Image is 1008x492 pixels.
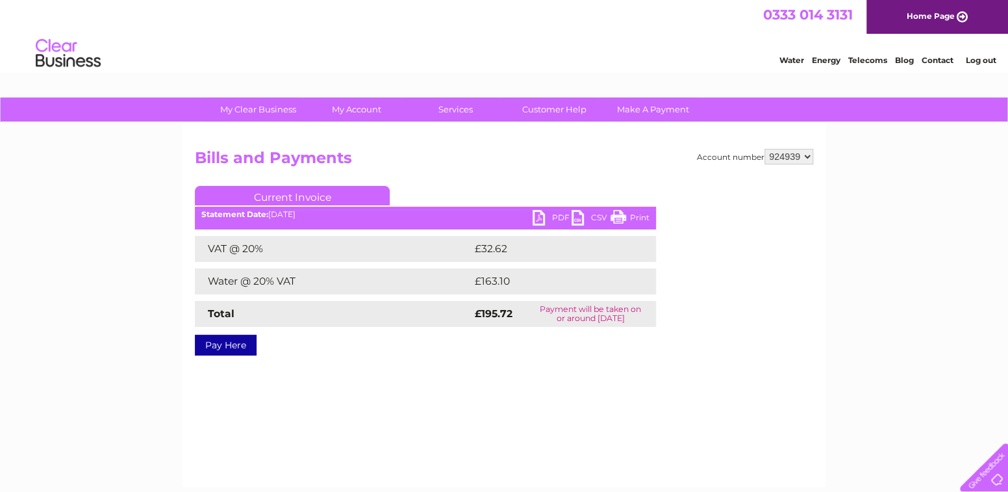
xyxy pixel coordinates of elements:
a: Print [611,210,649,229]
td: £163.10 [472,268,631,294]
a: My Account [303,97,410,122]
h2: Bills and Payments [195,149,813,174]
a: Energy [812,55,840,65]
a: My Clear Business [205,97,312,122]
td: Payment will be taken on or around [DATE] [525,301,656,327]
a: Current Invoice [195,186,390,205]
a: PDF [533,210,572,229]
a: Blog [895,55,914,65]
a: Services [402,97,509,122]
strong: £195.72 [475,307,512,320]
a: Make A Payment [599,97,707,122]
img: logo.png [35,34,101,73]
td: VAT @ 20% [195,236,472,262]
a: Water [779,55,804,65]
div: [DATE] [195,210,656,219]
div: Clear Business is a trading name of Verastar Limited (registered in [GEOGRAPHIC_DATA] No. 3667643... [198,7,812,63]
td: £32.62 [472,236,629,262]
td: Water @ 20% VAT [195,268,472,294]
a: Log out [965,55,996,65]
a: 0333 014 3131 [763,6,853,23]
a: Telecoms [848,55,887,65]
b: Statement Date: [201,209,268,219]
a: CSV [572,210,611,229]
a: Contact [922,55,953,65]
div: Account number [697,149,813,164]
a: Customer Help [501,97,608,122]
a: Pay Here [195,335,257,356]
strong: Total [208,307,234,320]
